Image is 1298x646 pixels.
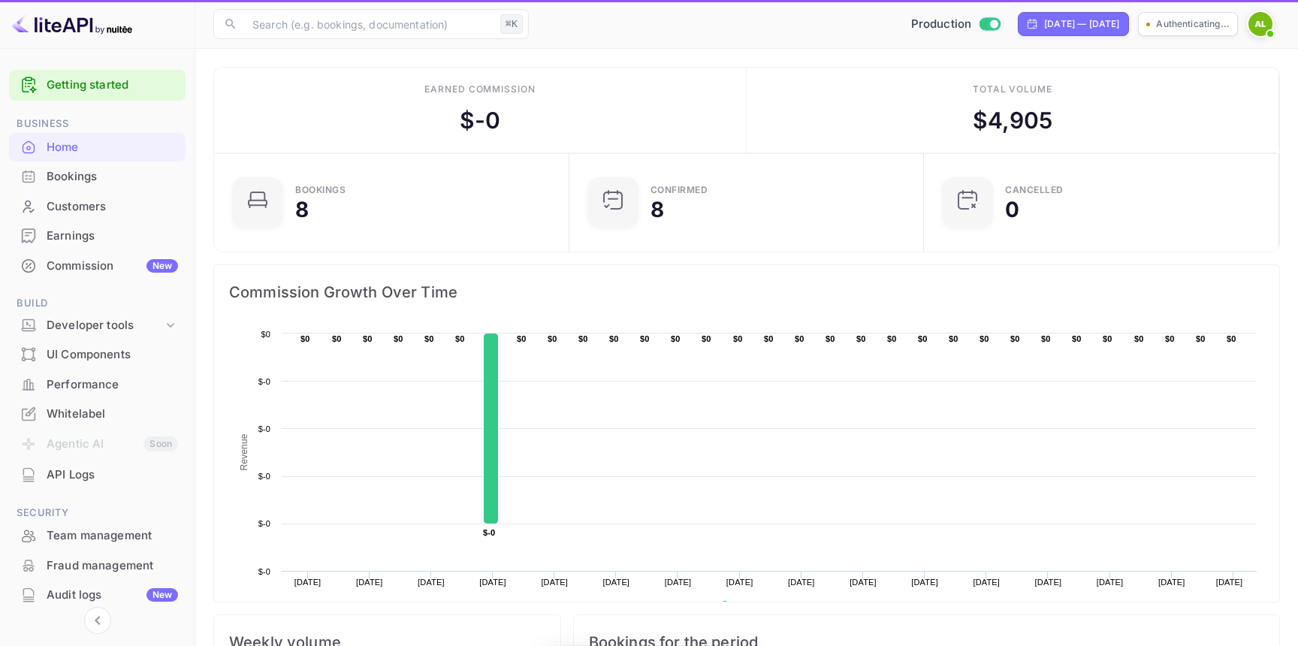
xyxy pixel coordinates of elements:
[9,162,186,192] div: Bookings
[9,581,186,610] div: Audit logsNew
[1005,186,1064,195] div: CANCELLED
[9,521,186,551] div: Team management
[243,9,494,39] input: Search (e.g. bookings, documentation)
[1227,334,1236,343] text: $0
[47,228,178,245] div: Earnings
[578,334,588,343] text: $0
[47,317,163,334] div: Developer tools
[1010,334,1020,343] text: $0
[9,400,186,427] a: Whitelabel
[9,162,186,190] a: Bookings
[47,198,178,216] div: Customers
[973,578,1000,587] text: [DATE]
[424,334,434,343] text: $0
[973,83,1053,96] div: Total volume
[9,192,186,222] div: Customers
[1005,199,1019,220] div: 0
[47,346,178,364] div: UI Components
[9,370,186,400] div: Performance
[47,527,178,545] div: Team management
[826,334,835,343] text: $0
[9,551,186,581] div: Fraud management
[9,625,186,641] span: Marketing
[47,557,178,575] div: Fraud management
[1248,12,1272,36] img: Albin Eriksson Lippe
[500,14,523,34] div: ⌘K
[548,334,557,343] text: $0
[483,528,495,537] text: $-0
[258,424,270,433] text: $-0
[9,252,186,281] div: CommissionNew
[9,133,186,161] a: Home
[795,334,804,343] text: $0
[1165,334,1175,343] text: $0
[460,104,500,137] div: $ -0
[764,334,774,343] text: $0
[1035,578,1062,587] text: [DATE]
[258,519,270,528] text: $-0
[918,334,928,343] text: $0
[949,334,958,343] text: $0
[47,77,178,94] a: Getting started
[1041,334,1051,343] text: $0
[47,139,178,156] div: Home
[1156,17,1230,31] p: Authenticating...
[394,334,403,343] text: $0
[295,186,346,195] div: Bookings
[261,330,270,339] text: $0
[418,578,445,587] text: [DATE]
[1103,334,1112,343] text: $0
[671,334,681,343] text: $0
[9,192,186,220] a: Customers
[726,578,753,587] text: [DATE]
[609,334,619,343] text: $0
[9,400,186,429] div: Whitelabel
[258,567,270,576] text: $-0
[239,433,249,470] text: Revenue
[9,460,186,490] div: API Logs
[9,370,186,398] a: Performance
[733,334,743,343] text: $0
[1158,578,1185,587] text: [DATE]
[911,578,938,587] text: [DATE]
[9,505,186,521] span: Security
[735,601,773,611] text: Revenue
[9,116,186,132] span: Business
[1044,17,1119,31] div: [DATE] — [DATE]
[1196,334,1206,343] text: $0
[9,521,186,549] a: Team management
[294,578,321,587] text: [DATE]
[702,334,711,343] text: $0
[47,168,178,186] div: Bookings
[541,578,568,587] text: [DATE]
[229,280,1264,304] span: Commission Growth Over Time
[856,334,866,343] text: $0
[9,222,186,251] div: Earnings
[9,295,186,312] span: Build
[973,104,1053,137] div: $ 4,905
[455,334,465,343] text: $0
[424,83,536,96] div: Earned commission
[47,376,178,394] div: Performance
[9,222,186,249] a: Earnings
[9,551,186,579] a: Fraud management
[300,334,310,343] text: $0
[9,312,186,339] div: Developer tools
[9,460,186,488] a: API Logs
[603,578,630,587] text: [DATE]
[905,16,1007,33] div: Switch to Sandbox mode
[651,199,664,220] div: 8
[363,334,373,343] text: $0
[146,259,178,273] div: New
[9,340,186,370] div: UI Components
[12,12,132,36] img: LiteAPI logo
[850,578,877,587] text: [DATE]
[479,578,506,587] text: [DATE]
[9,340,186,368] a: UI Components
[47,587,178,604] div: Audit logs
[1072,334,1082,343] text: $0
[146,588,178,602] div: New
[980,334,989,343] text: $0
[665,578,692,587] text: [DATE]
[911,16,972,33] span: Production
